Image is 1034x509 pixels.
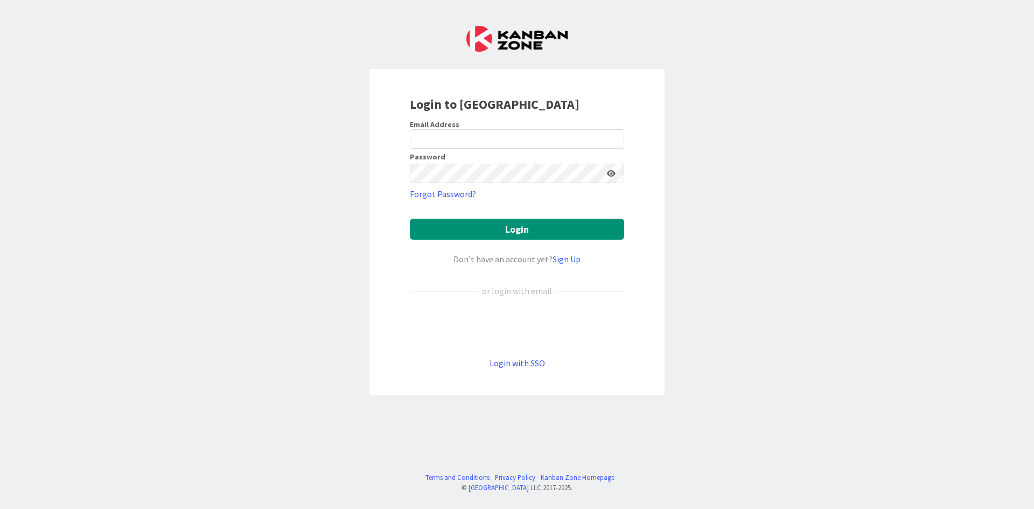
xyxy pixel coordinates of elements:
div: or login with email [479,284,555,297]
div: © LLC 2017- 2025 . [420,483,614,493]
img: Kanban Zone [466,26,568,52]
label: Email Address [410,120,459,129]
label: Password [410,153,445,161]
a: Forgot Password? [410,187,476,200]
a: Terms and Conditions [425,472,490,483]
a: Kanban Zone Homepage [541,472,614,483]
a: Sign Up [553,254,581,264]
b: Login to [GEOGRAPHIC_DATA] [410,96,579,113]
button: Login [410,219,624,240]
div: Don’t have an account yet? [410,253,624,266]
a: [GEOGRAPHIC_DATA] [469,483,529,492]
a: Login with SSO [490,358,545,368]
a: Privacy Policy [495,472,535,483]
iframe: Sign in with Google Button [404,315,630,339]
